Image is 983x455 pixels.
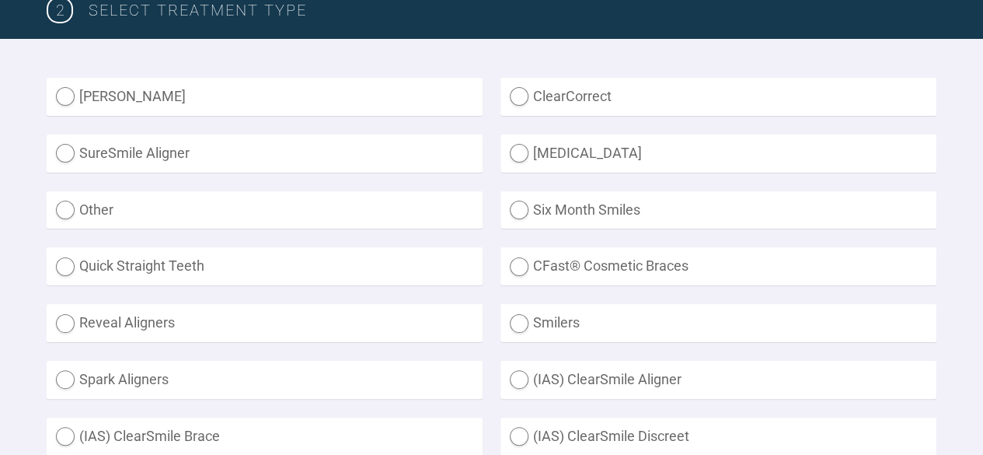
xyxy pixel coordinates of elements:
label: Spark Aligners [47,361,483,399]
label: CFast® Cosmetic Braces [500,247,936,285]
label: Smilers [500,304,936,342]
label: Reveal Aligners [47,304,483,342]
label: SureSmile Aligner [47,135,483,173]
label: (IAS) ClearSmile Aligner [500,361,936,399]
label: ClearCorrect [500,78,936,116]
label: [MEDICAL_DATA] [500,135,936,173]
label: Quick Straight Teeth [47,247,483,285]
label: Six Month Smiles [500,191,936,229]
label: Other [47,191,483,229]
label: [PERSON_NAME] [47,78,483,116]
